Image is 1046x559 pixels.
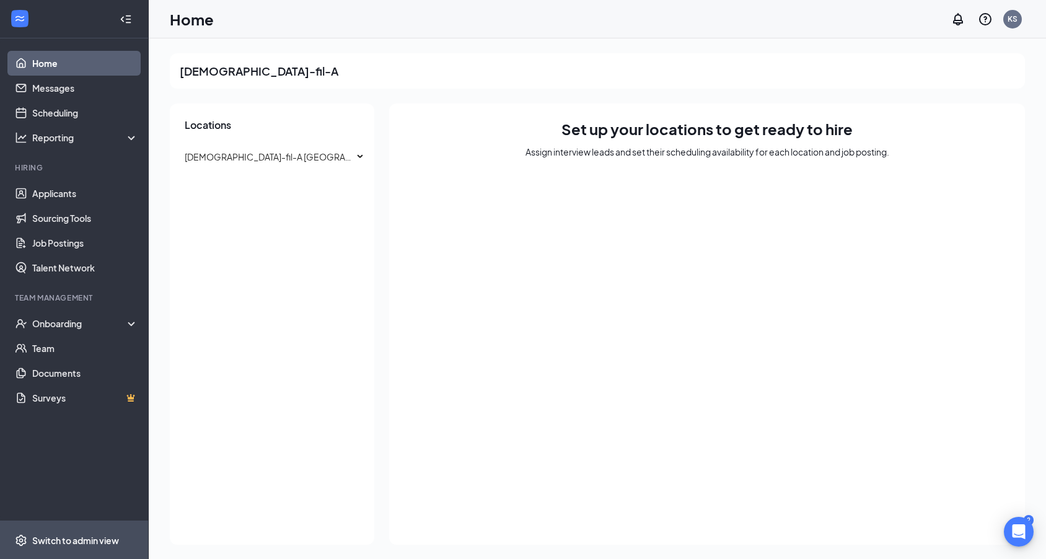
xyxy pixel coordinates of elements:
div: Reporting [32,131,139,144]
a: Messages [32,76,138,100]
div: Hiring [15,162,136,173]
a: Team [32,336,138,361]
h1: Set up your locations to get ready to hire [561,118,853,139]
svg: WorkstreamLogo [14,12,26,25]
div: Switch to admin view [32,534,119,547]
svg: Collapse [120,13,132,25]
div: Assign interview leads and set their scheduling availability for each location and job posting. [525,146,889,158]
a: SurveysCrown [32,385,138,410]
a: Job Postings [32,231,138,255]
svg: Notifications [951,12,965,27]
div: 2 [1024,515,1034,526]
span: [DEMOGRAPHIC_DATA]-fil-A [GEOGRAPHIC_DATA] – [US_STATE][GEOGRAPHIC_DATA] [185,151,538,162]
a: Sourcing Tools [32,206,138,231]
div: Team Management [15,293,136,303]
a: Home [32,51,138,76]
h2: [DEMOGRAPHIC_DATA]-fil-A [180,63,338,79]
svg: UserCheck [15,317,27,330]
svg: Settings [15,534,27,547]
svg: QuestionInfo [978,12,993,27]
h1: Home [170,9,214,30]
a: Talent Network [32,255,138,280]
div: KS [1008,14,1017,24]
svg: Analysis [15,131,27,144]
a: Documents [32,361,138,385]
h3: Locations [170,118,374,132]
a: Applicants [32,181,138,206]
div: Open Intercom Messenger [1004,517,1034,547]
div: Onboarding [32,317,128,330]
a: Scheduling [32,100,138,125]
